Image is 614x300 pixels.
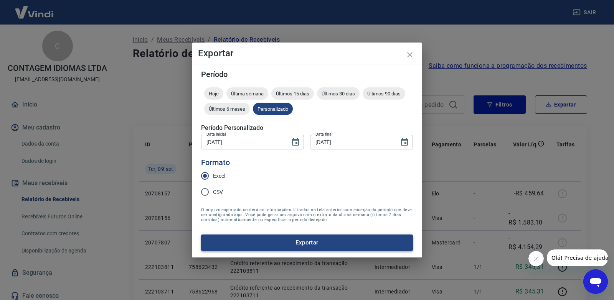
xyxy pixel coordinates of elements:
[528,251,544,266] iframe: Fechar mensagem
[201,207,413,222] span: O arquivo exportado conterá as informações filtradas na tela anterior com exceção do período que ...
[317,87,360,100] div: Últimos 30 dias
[271,91,314,97] span: Últimos 15 dias
[363,87,405,100] div: Últimos 90 dias
[547,249,608,266] iframe: Mensagem da empresa
[226,87,268,100] div: Última semana
[253,106,293,112] span: Personalizado
[201,157,230,168] legend: Formato
[226,91,268,97] span: Última semana
[198,49,416,58] h4: Exportar
[271,87,314,100] div: Últimos 15 dias
[310,135,394,149] input: DD/MM/YYYY
[401,46,419,64] button: close
[201,234,413,251] button: Exportar
[583,269,608,294] iframe: Botão para abrir a janela de mensagens
[204,91,223,97] span: Hoje
[5,5,64,11] span: Olá! Precisa de ajuda?
[201,124,413,132] h5: Período Personalizado
[315,131,333,137] label: Data final
[206,131,226,137] label: Data inicial
[253,103,293,115] div: Personalizado
[363,91,405,97] span: Últimos 90 dias
[204,103,250,115] div: Últimos 6 meses
[201,70,413,78] h5: Período
[213,188,223,196] span: CSV
[397,134,412,150] button: Choose date, selected date is 9 de set de 2025
[288,134,303,150] button: Choose date, selected date is 9 de set de 2025
[204,106,250,112] span: Últimos 6 meses
[201,135,285,149] input: DD/MM/YYYY
[317,91,360,97] span: Últimos 30 dias
[213,172,225,180] span: Excel
[204,87,223,100] div: Hoje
